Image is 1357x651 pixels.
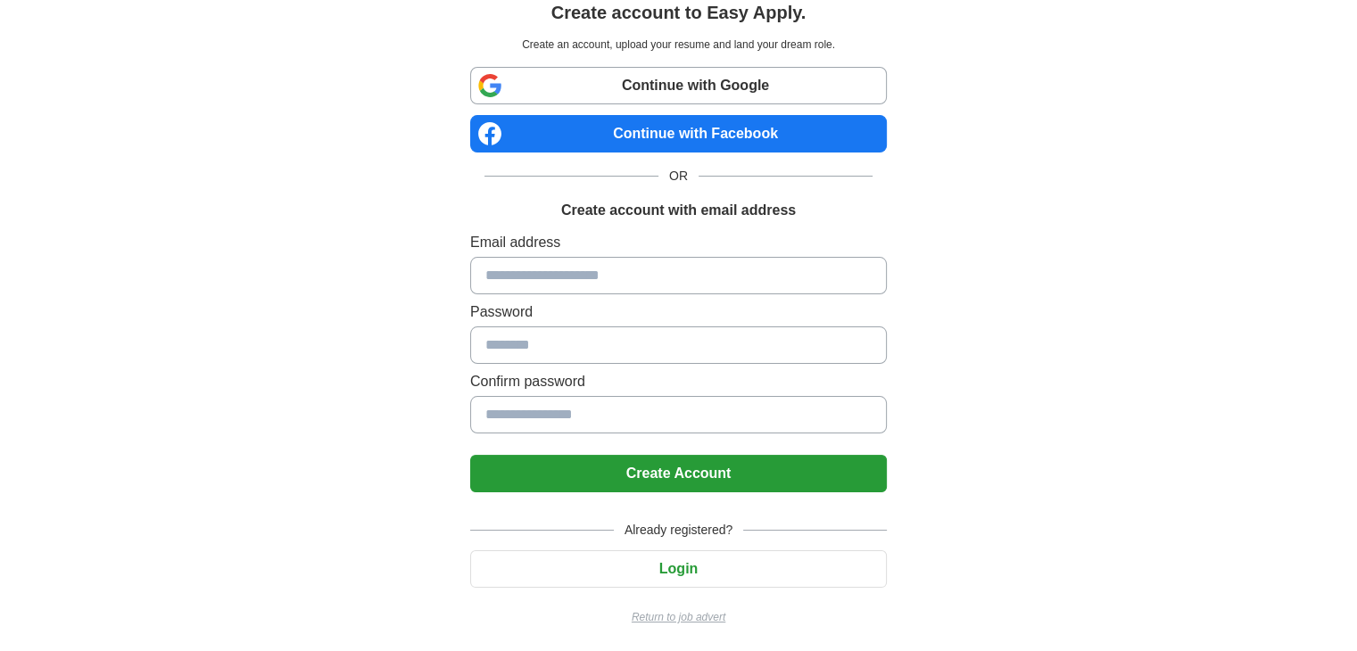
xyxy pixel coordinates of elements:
[614,521,743,540] span: Already registered?
[470,301,887,323] label: Password
[474,37,883,53] p: Create an account, upload your resume and land your dream role.
[470,67,887,104] a: Continue with Google
[658,167,699,185] span: OR
[470,609,887,625] a: Return to job advert
[470,561,887,576] a: Login
[470,232,887,253] label: Email address
[470,115,887,152] a: Continue with Facebook
[470,550,887,588] button: Login
[561,200,796,221] h1: Create account with email address
[470,371,887,392] label: Confirm password
[470,455,887,492] button: Create Account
